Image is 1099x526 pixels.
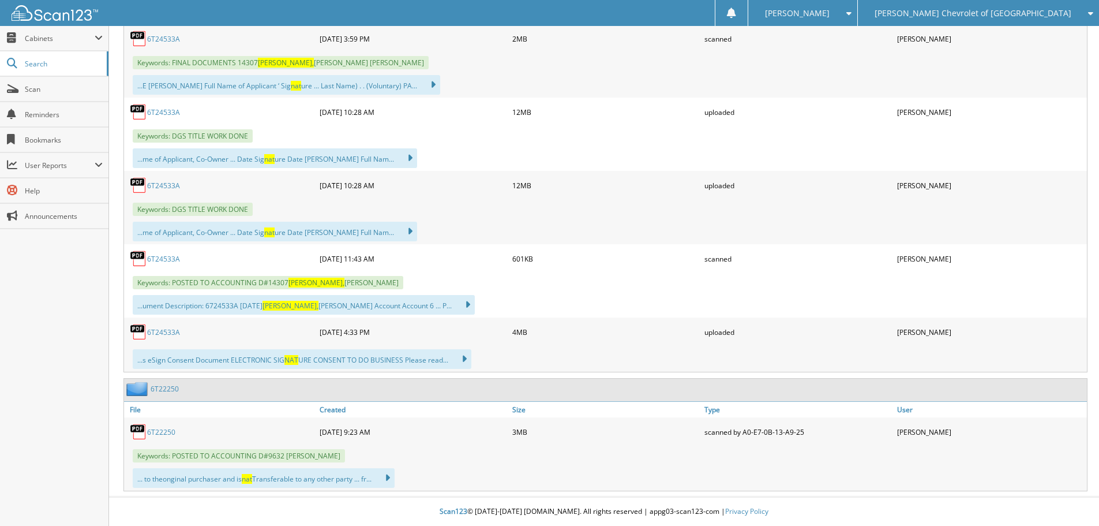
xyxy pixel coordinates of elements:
[12,5,98,21] img: scan123-logo-white.svg
[25,84,103,94] span: Scan
[894,27,1087,50] div: [PERSON_NAME]
[702,174,894,197] div: uploaded
[509,247,702,270] div: 601KB
[894,420,1087,443] div: [PERSON_NAME]
[25,211,103,221] span: Announcements
[25,135,103,145] span: Bookmarks
[894,402,1087,417] a: User
[258,58,314,68] span: [PERSON_NAME],
[317,420,509,443] div: [DATE] 9:23 AM
[702,420,894,443] div: scanned by A0-E7-0B-13-A9-25
[317,402,509,417] a: Created
[133,75,440,95] div: ...E [PERSON_NAME] Full Name of Applicant ‘ Sig ure ... Last Name) . . (Voluntary) PA...
[509,320,702,344] div: 4MB
[109,498,1099,526] div: © [DATE]-[DATE] [DOMAIN_NAME]. All rights reserved | appg03-scan123-com |
[130,177,147,194] img: PDF.png
[147,254,180,264] a: 6T24533A
[894,100,1087,124] div: [PERSON_NAME]
[25,110,103,120] span: Reminders
[133,203,253,216] span: Keywords: DGS TITLE WORK DONE
[317,100,509,124] div: [DATE] 10:28 AM
[702,402,894,417] a: Type
[133,129,253,143] span: Keywords: DGS TITLE WORK DONE
[264,154,275,164] span: nat
[130,103,147,121] img: PDF.png
[133,148,417,168] div: ...me of Applicant, Co-Owner ... Date Sig ure Date [PERSON_NAME] Full Nam...
[509,174,702,197] div: 12MB
[509,100,702,124] div: 12MB
[288,278,344,288] span: [PERSON_NAME],
[264,227,275,237] span: nat
[702,247,894,270] div: scanned
[284,355,298,365] span: NAT
[25,161,95,170] span: User Reports
[262,301,318,311] span: [PERSON_NAME],
[25,59,101,69] span: Search
[130,323,147,341] img: PDF.png
[317,320,509,344] div: [DATE] 4:33 PM
[291,81,301,91] span: nat
[130,30,147,47] img: PDF.png
[242,474,252,484] span: nat
[147,427,175,437] a: 6T22250
[133,295,475,315] div: ...ument Description: 6724533A [DATE] [PERSON_NAME] Account Account 6 ... P...
[894,247,1087,270] div: [PERSON_NAME]
[317,174,509,197] div: [DATE] 10:28 AM
[133,468,395,488] div: ... to theonginal purchaser and is Transferable to any other party ... fr...
[130,423,147,441] img: PDF.png
[25,186,103,196] span: Help
[702,27,894,50] div: scanned
[894,320,1087,344] div: [PERSON_NAME]
[151,384,179,394] a: 6T22250
[133,349,471,369] div: ...s eSign Consent Document ELECTRONIC SIG URE CONSENT TO DO BUSINESS Please read...
[133,449,345,462] span: Keywords: POSTED TO ACCOUNTING D#9632 [PERSON_NAME]
[509,402,702,417] a: Size
[133,276,403,289] span: Keywords: POSTED TO ACCOUNTING D#14307 [PERSON_NAME]
[702,100,894,124] div: uploaded
[875,10,1071,17] span: [PERSON_NAME] Chevrolet of [GEOGRAPHIC_DATA]
[1041,471,1099,526] iframe: Chat Widget
[124,402,317,417] a: File
[25,33,95,43] span: Cabinets
[440,506,467,516] span: Scan123
[147,34,180,44] a: 6T24533A
[317,247,509,270] div: [DATE] 11:43 AM
[147,327,180,337] a: 6T24533A
[894,174,1087,197] div: [PERSON_NAME]
[509,27,702,50] div: 2MB
[133,222,417,241] div: ...me of Applicant, Co-Owner ... Date Sig ure Date [PERSON_NAME] Full Nam...
[147,107,180,117] a: 6T24533A
[130,250,147,267] img: PDF.png
[317,27,509,50] div: [DATE] 3:59 PM
[147,181,180,191] a: 6T24533A
[126,382,151,396] img: folder2.png
[133,56,429,69] span: Keywords: FINAL DOCUMENTS 14307 [PERSON_NAME] [PERSON_NAME]
[765,10,830,17] span: [PERSON_NAME]
[509,420,702,443] div: 3MB
[702,320,894,344] div: uploaded
[725,506,768,516] a: Privacy Policy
